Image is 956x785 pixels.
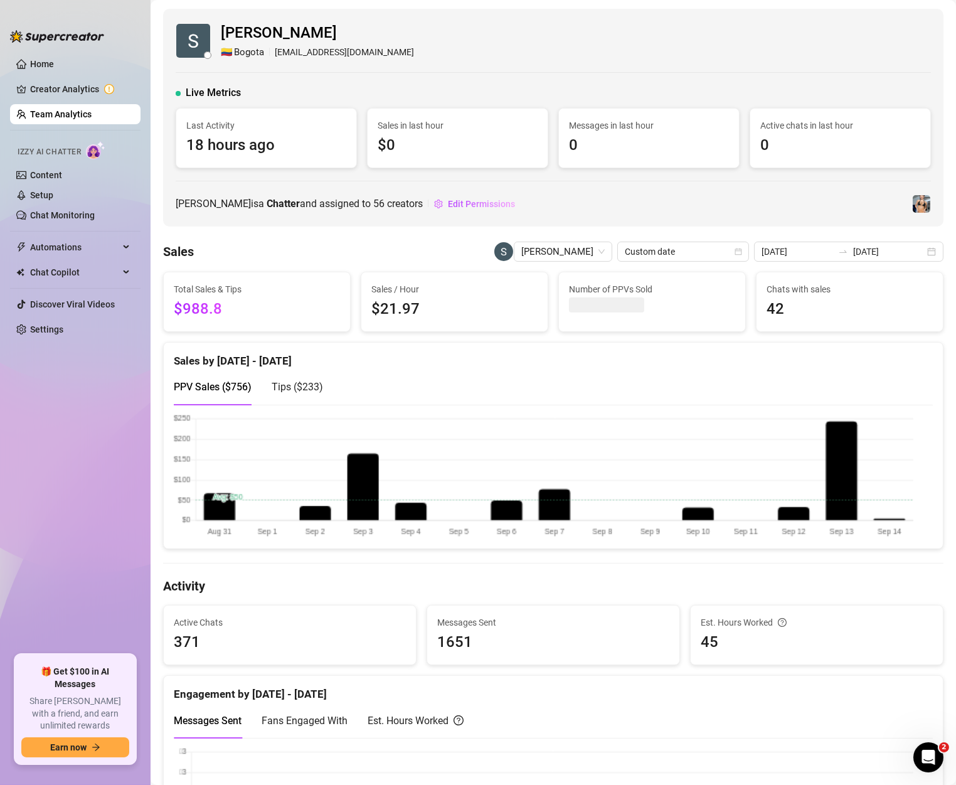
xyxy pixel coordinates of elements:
iframe: Intercom live chat [913,742,943,772]
div: Est. Hours Worked [368,713,464,729]
a: Content [30,170,62,180]
span: [PERSON_NAME] [221,21,414,45]
h4: Sales [163,243,194,260]
span: Total Sales & Tips [174,282,340,296]
img: Sara Gutiérrez [494,242,513,261]
span: question-circle [454,713,464,729]
span: [PERSON_NAME] is a and assigned to creators [176,196,423,211]
a: Home [30,59,54,69]
span: 🎁 Get $100 in AI Messages [21,666,129,690]
h4: Activity [163,577,943,595]
span: question-circle [778,616,787,629]
span: 371 [174,631,406,654]
span: 1651 [437,631,669,654]
div: Est. Hours Worked [701,616,933,629]
span: 45 [701,631,933,654]
span: Chat Copilot [30,262,119,282]
span: 🇨🇴 [221,45,233,60]
a: Discover Viral Videos [30,299,115,309]
span: Messages in last hour [569,119,729,132]
span: Automations [30,237,119,257]
span: Custom date [625,242,741,261]
div: [EMAIL_ADDRESS][DOMAIN_NAME] [221,45,414,60]
img: AI Chatter [86,141,105,159]
img: Sara Gutiérrez [176,24,210,58]
span: Active chats in last hour [760,119,920,132]
span: $21.97 [371,297,538,321]
input: End date [853,245,925,259]
img: Chat Copilot [16,268,24,277]
span: Share [PERSON_NAME] with a friend, and earn unlimited rewards [21,695,129,732]
span: arrow-right [92,743,100,752]
span: Chats with sales [767,282,933,296]
span: Last Activity [186,119,346,132]
a: Chat Monitoring [30,210,95,220]
span: Active Chats [174,616,406,629]
a: Creator Analytics exclamation-circle [30,79,130,99]
span: Tips ( $233 ) [272,381,323,393]
a: Settings [30,324,63,334]
span: swap-right [838,247,848,257]
span: Messages Sent [437,616,669,629]
span: 0 [760,134,920,158]
span: $0 [378,134,538,158]
span: Edit Permissions [448,199,515,209]
span: thunderbolt [16,242,26,252]
span: Sales in last hour [378,119,538,132]
span: Sales / Hour [371,282,538,296]
input: Start date [762,245,833,259]
span: Number of PPVs Sold [569,282,735,296]
a: Team Analytics [30,109,92,119]
span: Messages Sent [174,715,242,727]
img: logo-BBDzfeDw.svg [10,30,104,43]
span: to [838,247,848,257]
span: Bogota [234,45,264,60]
button: Edit Permissions [433,194,516,214]
button: Earn nowarrow-right [21,737,129,757]
span: Fans Engaged With [262,715,348,727]
span: 2 [939,742,949,752]
div: Sales by [DATE] - [DATE] [174,343,933,370]
span: Izzy AI Chatter [18,146,81,158]
span: Sara Gutiérrez [521,242,605,261]
span: Live Metrics [186,85,241,100]
span: calendar [735,248,742,255]
span: setting [434,200,443,208]
span: Earn now [50,742,87,752]
span: $988.8 [174,297,340,321]
a: Setup [30,190,53,200]
div: Engagement by [DATE] - [DATE] [174,676,933,703]
span: 0 [569,134,729,158]
b: Chatter [267,198,300,210]
img: Veronica [913,195,930,213]
span: 56 [373,198,385,210]
span: 18 hours ago [186,134,346,158]
span: 42 [767,297,933,321]
span: PPV Sales ( $756 ) [174,381,252,393]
